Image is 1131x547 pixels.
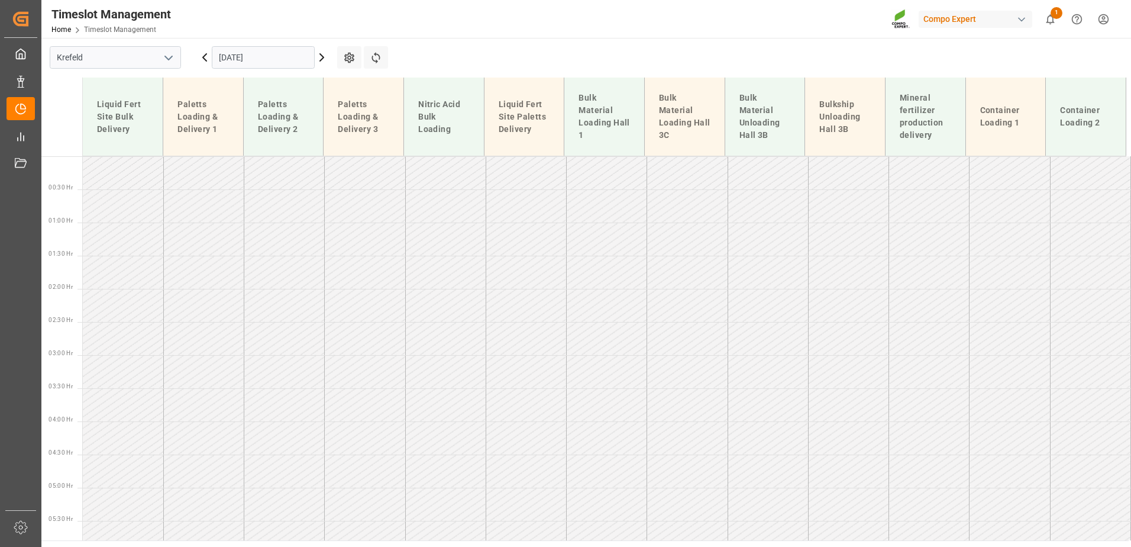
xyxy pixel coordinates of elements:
[815,94,875,140] div: Bulkship Unloading Hall 3B
[51,5,171,23] div: Timeslot Management
[49,317,73,323] span: 02:30 Hr
[574,87,635,146] div: Bulk Material Loading Hall 1
[1051,7,1062,19] span: 1
[1037,6,1064,33] button: show 1 new notifications
[253,94,314,140] div: Paletts Loading & Delivery 2
[49,217,73,224] span: 01:00 Hr
[49,482,73,489] span: 05:00 Hr
[212,46,315,69] input: DD.MM.YYYY
[50,46,181,69] input: Type to search/select
[891,9,910,30] img: Screenshot%202023-09-29%20at%2010.02.21.png_1712312052.png
[333,94,394,140] div: Paletts Loading & Delivery 3
[895,87,956,146] div: Mineral fertilizer production delivery
[49,516,73,522] span: 05:30 Hr
[654,87,715,146] div: Bulk Material Loading Hall 3C
[49,449,73,456] span: 04:30 Hr
[919,8,1037,30] button: Compo Expert
[159,49,177,67] button: open menu
[49,350,73,356] span: 03:00 Hr
[49,184,73,191] span: 00:30 Hr
[494,94,555,140] div: Liquid Fert Site Paletts Delivery
[92,94,153,140] div: Liquid Fert Site Bulk Delivery
[919,11,1032,28] div: Compo Expert
[49,383,73,390] span: 03:30 Hr
[49,284,73,290] span: 02:00 Hr
[1064,6,1090,33] button: Help Center
[49,416,73,423] span: 04:00 Hr
[975,99,1036,134] div: Container Loading 1
[49,250,73,257] span: 01:30 Hr
[413,94,474,140] div: Nitric Acid Bulk Loading
[735,87,796,146] div: Bulk Material Unloading Hall 3B
[51,25,71,34] a: Home
[1055,99,1116,134] div: Container Loading 2
[173,94,234,140] div: Paletts Loading & Delivery 1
